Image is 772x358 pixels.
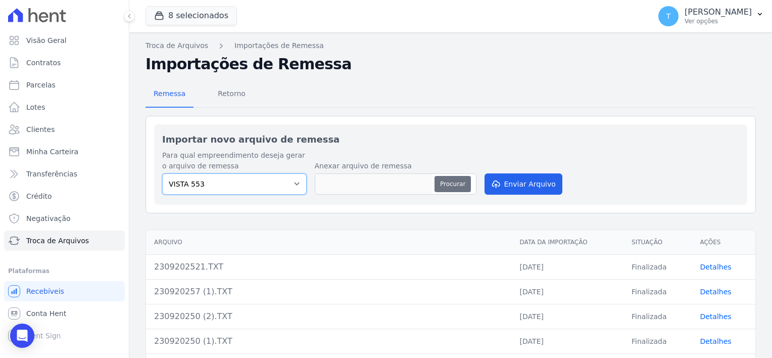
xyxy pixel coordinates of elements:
nav: Breadcrumb [146,40,756,51]
p: [PERSON_NAME] [685,7,752,17]
td: Finalizada [623,329,692,353]
div: 2309202521.TXT [154,261,504,273]
a: Visão Geral [4,30,125,51]
a: Contratos [4,53,125,73]
td: [DATE] [512,304,623,329]
nav: Tab selector [146,81,254,108]
th: Ações [692,230,755,255]
button: Procurar [435,176,471,192]
a: Detalhes [700,288,731,296]
div: 230920257 (1).TXT [154,286,504,298]
td: Finalizada [623,254,692,279]
div: 230920250 (1).TXT [154,335,504,347]
td: [DATE] [512,329,623,353]
th: Data da Importação [512,230,623,255]
span: Crédito [26,191,52,201]
span: Retorno [212,83,252,104]
span: Lotes [26,102,45,112]
a: Detalhes [700,337,731,345]
span: Contratos [26,58,61,68]
div: Open Intercom Messenger [10,324,34,348]
a: Minha Carteira [4,142,125,162]
p: Ver opções [685,17,752,25]
a: Importações de Remessa [234,40,324,51]
td: [DATE] [512,279,623,304]
a: Remessa [146,81,194,108]
a: Clientes [4,119,125,140]
div: 230920250 (2).TXT [154,310,504,323]
span: Troca de Arquivos [26,236,89,246]
div: Plataformas [8,265,121,277]
a: Lotes [4,97,125,117]
th: Situação [623,230,692,255]
span: Minha Carteira [26,147,78,157]
label: Anexar arquivo de remessa [315,161,476,171]
a: Retorno [210,81,254,108]
button: Enviar Arquivo [485,173,562,195]
button: 8 selecionados [146,6,237,25]
a: Detalhes [700,312,731,321]
span: Parcelas [26,80,56,90]
button: T [PERSON_NAME] Ver opções [650,2,772,30]
th: Arquivo [146,230,512,255]
h2: Importar novo arquivo de remessa [162,132,739,146]
span: Conta Hent [26,308,66,319]
a: Crédito [4,186,125,206]
span: Negativação [26,213,71,223]
span: Remessa [148,83,191,104]
a: Detalhes [700,263,731,271]
h2: Importações de Remessa [146,55,756,73]
label: Para qual empreendimento deseja gerar o arquivo de remessa [162,150,307,171]
a: Negativação [4,208,125,229]
span: Transferências [26,169,77,179]
a: Troca de Arquivos [4,231,125,251]
span: Clientes [26,124,55,135]
span: Visão Geral [26,35,67,46]
td: Finalizada [623,279,692,304]
a: Conta Hent [4,303,125,324]
a: Recebíveis [4,281,125,301]
a: Parcelas [4,75,125,95]
a: Transferências [4,164,125,184]
td: Finalizada [623,304,692,329]
a: Troca de Arquivos [146,40,208,51]
span: T [666,13,671,20]
span: Recebíveis [26,286,64,296]
td: [DATE] [512,254,623,279]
